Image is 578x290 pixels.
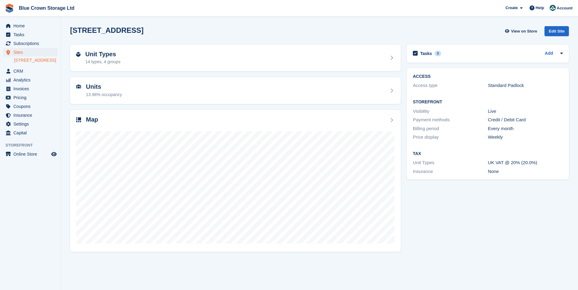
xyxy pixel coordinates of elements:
a: menu [3,76,58,84]
a: menu [3,120,58,128]
div: 13.98% occupancy [86,91,122,98]
div: Insurance [413,168,488,175]
span: Online Store [13,150,50,158]
img: John Marshall [550,5,556,11]
span: Help [536,5,544,11]
a: menu [3,39,58,48]
span: Capital [13,129,50,137]
span: Invoices [13,85,50,93]
h2: Unit Types [85,51,120,58]
a: menu [3,150,58,158]
span: Storefront [5,142,61,148]
div: Payment methods [413,116,488,123]
a: menu [3,30,58,39]
span: Account [557,5,573,11]
a: menu [3,22,58,30]
h2: ACCESS [413,74,563,79]
img: map-icn-33ee37083ee616e46c38cad1a60f524a97daa1e2b2c8c0bc3eb3415660979fc1.svg [76,117,81,122]
div: UK VAT @ 20% (20.0%) [488,159,563,166]
h2: [STREET_ADDRESS] [70,26,144,34]
span: View on Store [511,28,537,34]
span: Create [505,5,518,11]
div: Every month [488,125,563,132]
span: Coupons [13,102,50,111]
div: Standard Padlock [488,82,563,89]
a: View on Store [504,26,540,36]
a: Add [545,50,553,57]
a: menu [3,48,58,57]
a: menu [3,102,58,111]
a: Edit Site [544,26,569,39]
div: Unit Types [413,159,488,166]
a: menu [3,129,58,137]
a: menu [3,85,58,93]
a: Blue Crown Storage Ltd [16,3,77,13]
span: Tasks [13,30,50,39]
a: Unit Types 14 types, 4 groups [70,45,401,71]
div: Credit / Debit Card [488,116,563,123]
h2: Tasks [420,51,432,56]
span: Home [13,22,50,30]
h2: Map [86,116,98,123]
div: Visibility [413,108,488,115]
div: Edit Site [544,26,569,36]
a: menu [3,111,58,119]
div: 0 [434,51,441,56]
a: Preview store [50,150,58,158]
h2: Units [86,83,122,90]
div: Live [488,108,563,115]
img: unit-type-icn-2b2737a686de81e16bb02015468b77c625bbabd49415b5ef34ead5e3b44a266d.svg [76,52,80,57]
div: None [488,168,563,175]
span: Insurance [13,111,50,119]
img: unit-icn-7be61d7bf1b0ce9d3e12c5938cc71ed9869f7b940bace4675aadf7bd6d80202e.svg [76,85,81,89]
div: Access type [413,82,488,89]
a: Units 13.98% occupancy [70,77,401,104]
div: 14 types, 4 groups [85,59,120,65]
a: [STREET_ADDRESS] [14,57,58,63]
span: CRM [13,67,50,75]
h2: Tax [413,151,563,156]
img: stora-icon-8386f47178a22dfd0bd8f6a31ec36ba5ce8667c1dd55bd0f319d3a0aa187defe.svg [5,4,14,13]
h2: Storefront [413,100,563,105]
div: Billing period [413,125,488,132]
span: Sites [13,48,50,57]
span: Subscriptions [13,39,50,48]
a: Map [70,110,401,252]
span: Analytics [13,76,50,84]
a: menu [3,67,58,75]
div: Weekly [488,134,563,141]
a: menu [3,93,58,102]
div: Price display [413,134,488,141]
span: Settings [13,120,50,128]
span: Pricing [13,93,50,102]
